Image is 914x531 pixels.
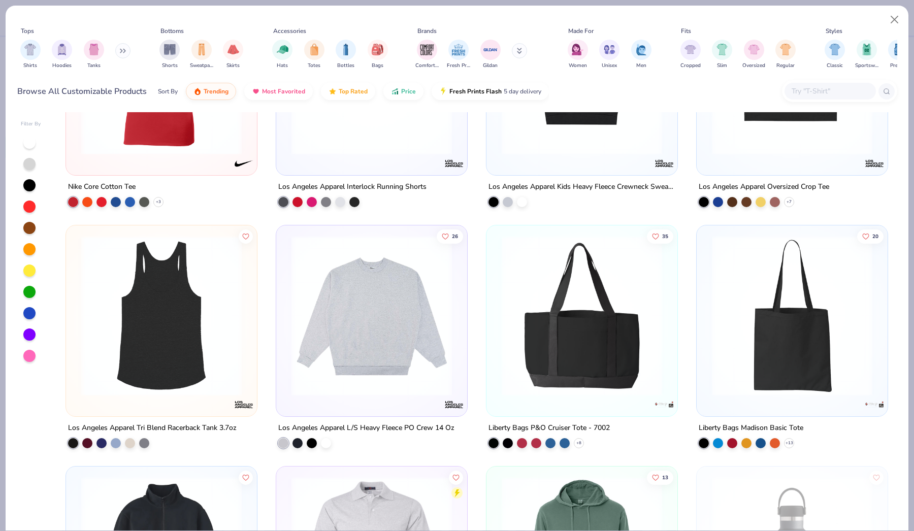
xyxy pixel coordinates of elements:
img: 12e9b750-c9ca-4f39-83d7-d405b90701a3 [76,236,247,396]
button: filter button [223,40,243,70]
div: filter for Sweatpants [190,40,213,70]
img: 24e92d39-60ac-4e7c-be29-2e95d78d0b5f [497,236,667,396]
button: filter button [190,40,213,70]
button: filter button [20,40,41,70]
span: Sweatpants [190,62,213,70]
img: Shorts Image [164,44,176,55]
img: Sportswear Image [861,44,872,55]
span: Bottles [337,62,354,70]
img: Preppy Image [893,44,904,55]
img: de28a54e-e413-49c3-ab9b-243eabac36c9 [286,236,457,396]
img: TopRated.gif [329,87,337,95]
div: Los Angeles Apparel Tri Blend Racerback Tank 3.7oz [68,422,237,435]
img: Fresh Prints Image [451,42,466,57]
img: Los Angeles Apparel logo [234,394,254,415]
span: + 7 [787,199,792,205]
img: Los Angeles Apparel logo [654,153,674,174]
div: filter for Fresh Prints [447,40,470,70]
span: Shirts [23,62,37,70]
button: filter button [336,40,356,70]
button: Most Favorited [244,83,313,100]
img: Bags Image [372,44,383,55]
button: Like [437,229,463,243]
div: filter for Men [631,40,651,70]
span: Classic [827,62,843,70]
span: 35 [662,234,668,239]
span: Women [569,62,587,70]
div: filter for Tanks [84,40,104,70]
img: Classic Image [829,44,841,55]
img: Women Image [572,44,583,55]
button: filter button [304,40,324,70]
span: Slim [717,62,727,70]
span: Hoodies [52,62,72,70]
button: filter button [599,40,619,70]
div: Nike Core Cotton Tee [68,181,136,193]
div: filter for Totes [304,40,324,70]
span: Men [636,62,646,70]
button: Like [239,470,253,484]
button: filter button [825,40,845,70]
div: filter for Unisex [599,40,619,70]
div: filter for Cropped [680,40,701,70]
button: filter button [415,40,439,70]
div: Liberty Bags P&O Cruiser Tote - 7002 [488,422,610,435]
img: Liberty Bags logo [864,394,884,415]
span: Price [401,87,416,95]
div: filter for Shirts [20,40,41,70]
div: filter for Bottles [336,40,356,70]
button: Like [869,470,884,484]
span: Cropped [680,62,701,70]
img: Los Angeles Apparel logo [444,153,464,174]
button: filter button [368,40,388,70]
span: Regular [776,62,795,70]
div: filter for Hoodies [52,40,72,70]
div: Brands [417,26,437,36]
img: flash.gif [439,87,447,95]
img: Sweatpants Image [196,44,207,55]
button: Top Rated [321,83,375,100]
div: Fits [681,26,691,36]
span: 20 [872,234,878,239]
div: Los Angeles Apparel Interlock Running Shorts [278,181,427,193]
div: filter for Gildan [480,40,501,70]
button: filter button [855,40,878,70]
span: 26 [452,234,458,239]
div: Tops [21,26,34,36]
img: Gildan Image [483,42,498,57]
button: filter button [631,40,651,70]
span: Unisex [602,62,617,70]
button: filter button [84,40,104,70]
span: + 13 [785,440,793,446]
div: Browse All Customizable Products [17,85,147,97]
input: Try "T-Shirt" [791,85,869,97]
img: Oversized Image [748,44,760,55]
div: Sort By [158,87,178,96]
span: + 8 [576,440,581,446]
img: Los Angeles Apparel logo [444,394,464,415]
img: Men Image [636,44,647,55]
span: Bags [372,62,383,70]
img: Totes Image [309,44,320,55]
button: filter button [480,40,501,70]
div: Accessories [273,26,306,36]
img: Skirts Image [227,44,239,55]
button: filter button [52,40,72,70]
div: Filter By [21,120,41,128]
button: filter button [159,40,180,70]
img: Comfort Colors Image [419,42,435,57]
div: filter for Oversized [742,40,765,70]
div: filter for Comfort Colors [415,40,439,70]
span: Fresh Prints [447,62,470,70]
div: Los Angeles Apparel Oversized Crop Tee [699,181,829,193]
button: filter button [712,40,732,70]
button: Like [857,229,884,243]
span: Hats [277,62,288,70]
img: Unisex Image [604,44,615,55]
div: Styles [826,26,842,36]
img: Regular Image [780,44,792,55]
button: filter button [272,40,292,70]
button: Trending [186,83,236,100]
span: 13 [662,475,668,480]
span: Trending [204,87,228,95]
